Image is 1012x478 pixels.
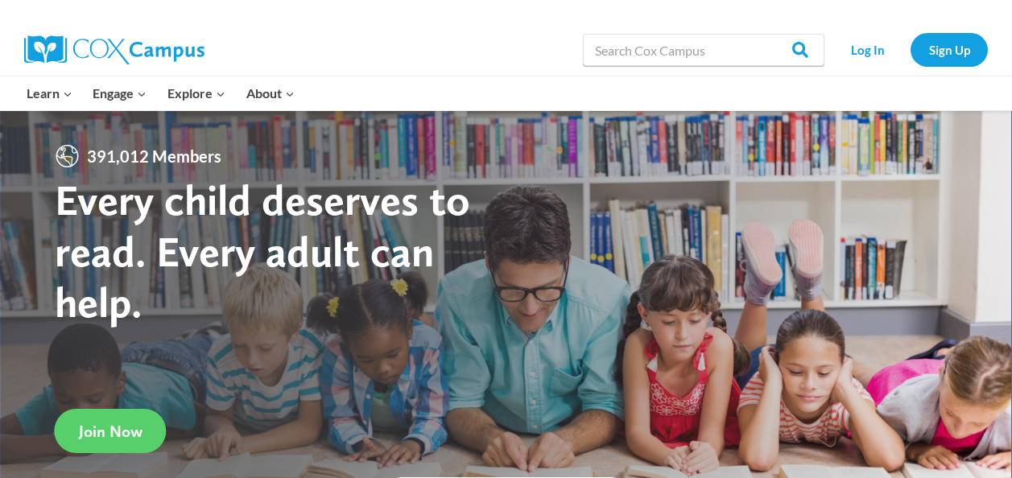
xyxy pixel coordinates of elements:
[246,83,295,104] span: About
[81,143,228,169] span: 391,012 Members
[93,83,147,104] span: Engage
[16,76,304,110] nav: Primary Navigation
[55,174,470,328] strong: Every child deserves to read. Every adult can help.
[583,34,824,66] input: Search Cox Campus
[55,409,167,453] a: Join Now
[79,422,143,441] span: Join Now
[27,83,72,104] span: Learn
[167,83,225,104] span: Explore
[832,33,988,66] nav: Secondary Navigation
[911,33,988,66] a: Sign Up
[832,33,903,66] a: Log In
[24,35,204,64] img: Cox Campus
